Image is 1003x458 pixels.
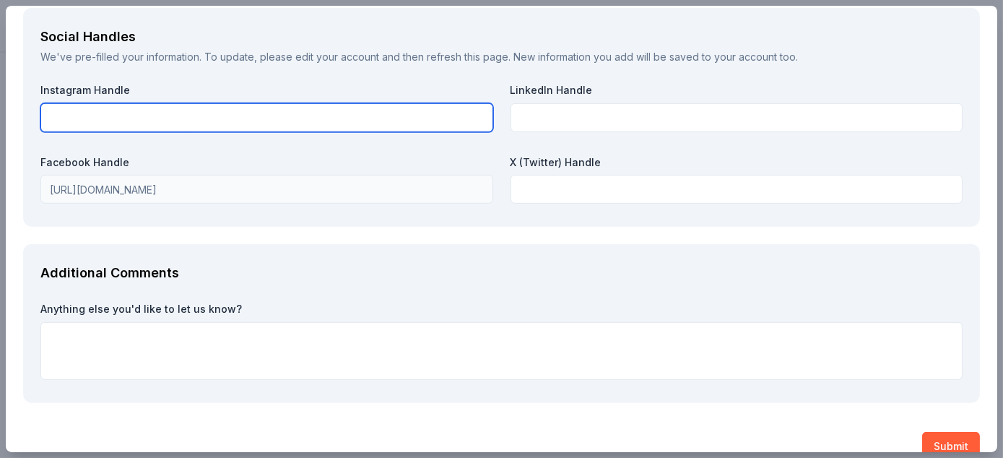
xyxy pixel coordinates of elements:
div: We've pre-filled your information. To update, please and then refresh this page. New information ... [40,48,963,66]
div: Social Handles [40,25,963,48]
label: LinkedIn Handle [511,83,963,98]
label: Anything else you'd like to let us know? [40,302,963,316]
label: Instagram Handle [40,83,493,98]
a: edit your account [295,51,379,63]
label: Facebook Handle [40,155,493,170]
label: X (Twitter) Handle [511,155,963,170]
div: Additional Comments [40,262,963,285]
